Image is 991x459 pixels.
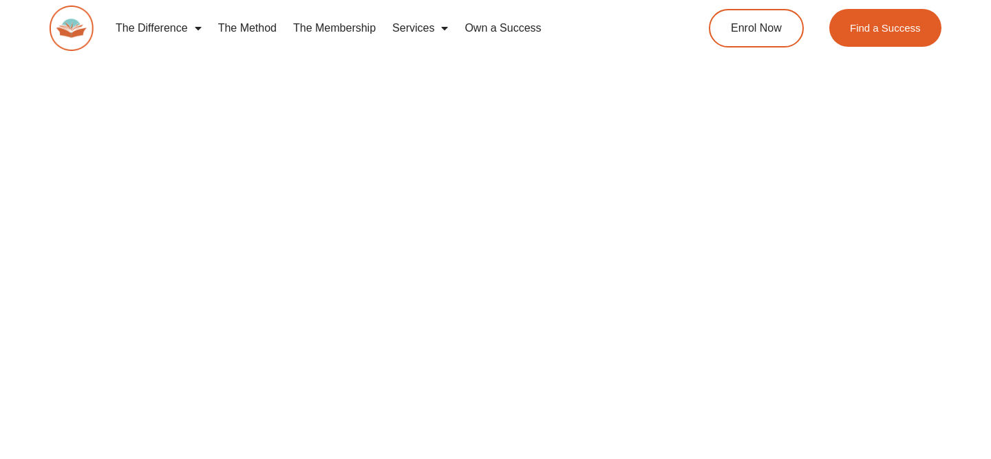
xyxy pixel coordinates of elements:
a: The Method [210,12,285,44]
span: Enrol Now [731,23,782,34]
a: The Membership [285,12,384,44]
a: Own a Success [456,12,549,44]
a: The Difference [107,12,210,44]
nav: Menu [107,12,658,44]
a: Services [384,12,456,44]
a: Find a Success [829,9,941,47]
a: Enrol Now [709,9,804,47]
span: Find a Success [850,23,921,33]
